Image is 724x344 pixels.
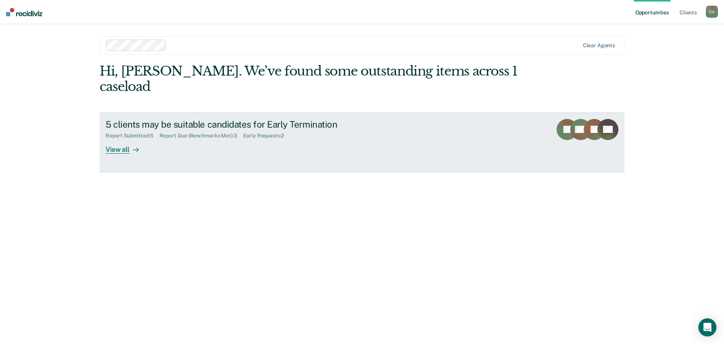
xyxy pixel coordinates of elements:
[243,133,290,139] div: Early Requests : 2
[100,63,520,94] div: Hi, [PERSON_NAME]. We’ve found some outstanding items across 1 caseload
[6,8,42,16] img: Recidiviz
[100,113,624,172] a: 5 clients may be suitable candidates for Early TerminationReport Submitted:5Report Due (Benchmark...
[706,6,718,18] div: C A
[583,42,615,49] div: Clear agents
[106,139,148,154] div: View all
[106,119,370,130] div: 5 clients may be suitable candidates for Early Termination
[106,133,160,139] div: Report Submitted : 5
[698,318,716,336] div: Open Intercom Messenger
[160,133,243,139] div: Report Due (Benchmarks Met) : 3
[706,6,718,18] button: CA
